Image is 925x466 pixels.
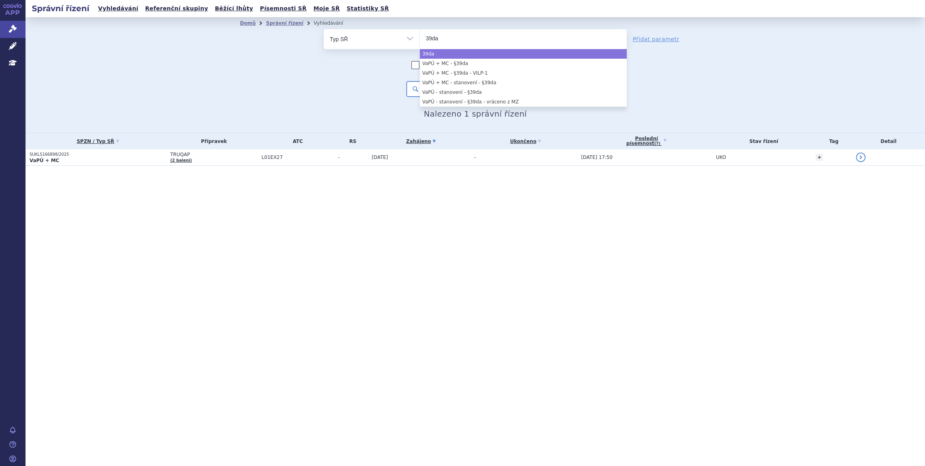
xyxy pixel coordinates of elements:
[420,49,627,59] li: 39da
[420,59,627,68] li: VaPÚ + MC - §39da
[262,155,334,160] span: L01EX27
[420,68,627,78] li: VaPÚ + MC - §39da - VILP-1
[170,152,258,157] span: TRUQAP
[812,133,852,149] th: Tag
[420,97,627,107] li: VaPÚ - stanovení - §39da - vráceno z MZ
[334,133,368,149] th: RS
[338,155,368,160] span: -
[856,153,866,162] a: detail
[406,81,451,97] button: Hledat
[166,133,258,149] th: Přípravek
[266,20,303,26] a: Správní řízení
[258,133,334,149] th: ATC
[716,155,726,160] span: UKO
[213,3,256,14] a: Běžící lhůty
[143,3,211,14] a: Referenční skupiny
[344,3,391,14] a: Statistiky SŘ
[372,155,388,160] span: [DATE]
[26,3,96,14] h2: Správní řízení
[372,136,470,147] a: Zahájeno
[424,109,527,119] span: Nalezeno 1 správní řízení
[633,35,679,43] a: Přidat parametr
[654,141,660,146] abbr: (?)
[170,158,192,163] a: (2 balení)
[30,136,166,147] a: SPZN / Typ SŘ
[30,152,166,157] p: SUKLS166898/2025
[474,155,476,160] span: -
[420,87,627,97] li: VaPÚ - stanovení - §39da
[311,3,342,14] a: Moje SŘ
[852,133,925,149] th: Detail
[474,136,577,147] a: Ukončeno
[581,155,612,160] span: [DATE] 17:50
[240,20,256,26] a: Domů
[816,154,823,161] a: +
[712,133,812,149] th: Stav řízení
[420,78,627,87] li: VaPÚ + MC - stanovení - §39da
[258,3,309,14] a: Písemnosti SŘ
[411,61,539,69] label: Zahrnout [DEMOGRAPHIC_DATA] přípravky
[314,17,354,29] li: Vyhledávání
[30,158,59,163] strong: VaPÚ + MC
[581,133,712,149] a: Poslednípísemnost(?)
[96,3,141,14] a: Vyhledávání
